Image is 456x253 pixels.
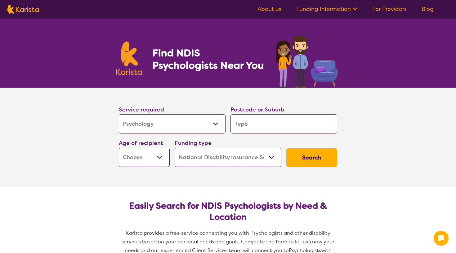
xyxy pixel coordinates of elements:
button: Search [286,148,337,167]
a: Funding Information [296,5,357,13]
img: psychology [274,33,340,88]
h1: Find NDIS Psychologists Near You [152,47,267,72]
label: Age of recipient [119,139,163,147]
label: Funding type [175,139,212,147]
img: Karista logo [116,41,142,75]
a: Blog [422,5,434,13]
h2: Easily Search for NDIS Psychologists by Need & Location [124,200,332,223]
img: Karista logo [7,5,39,14]
label: Postcode or Suburb [230,106,284,113]
label: Service required [119,106,164,113]
input: Type [230,114,337,133]
a: For Providers [372,5,407,13]
a: About us [257,5,281,13]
